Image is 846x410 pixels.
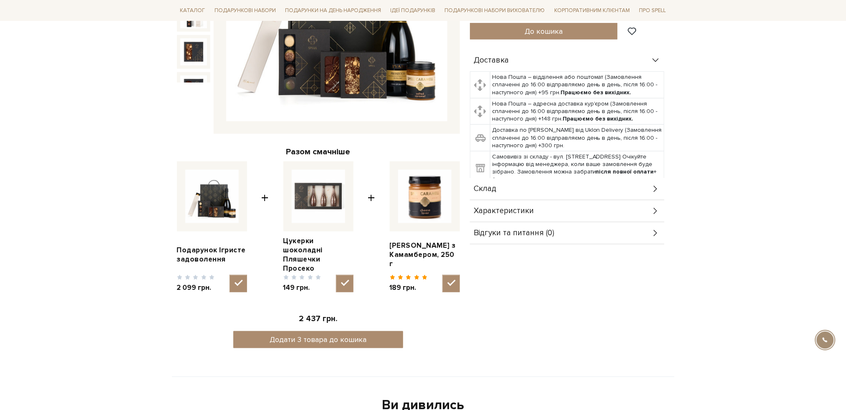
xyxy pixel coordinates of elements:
span: + [262,161,269,293]
span: 2 437 грн. [299,314,338,324]
a: Подарункові набори вихователю [442,3,548,18]
a: Цукерки шоколадні Пляшечки Просеко [283,236,354,273]
a: Ідеї подарунків [387,4,439,17]
a: Про Spell [636,4,669,17]
td: Самовивіз зі складу - вул. [STREET_ADDRESS] Очікуйте інформацію від менеджера, коли ваше замовлен... [490,151,664,186]
span: До кошика [525,27,563,36]
span: Характеристики [474,207,534,215]
img: Подарунок Ігристе задоволення [180,38,207,65]
img: Подарунок Ігристе задоволення [185,170,239,223]
td: Нова Пошта – адресна доставка кур'єром (Замовлення сплаченні до 16:00 відправляємо день в день, п... [490,98,664,125]
a: Подарункові набори [211,4,279,17]
a: Подарунок Ігристе задоволення [177,246,247,264]
a: Подарунки на День народження [282,4,384,17]
a: Корпоративним клієнтам [551,3,633,18]
a: [PERSON_NAME] з Камамбером, 250 г [390,241,460,269]
span: 2 099 грн. [177,283,215,292]
span: Відгуки та питання (0) [474,229,555,237]
button: До кошика [470,23,618,40]
b: після повної оплати [596,168,654,175]
a: Каталог [177,4,209,17]
b: Працюємо без вихідних. [561,89,631,96]
img: Цукерки шоколадні Пляшечки Просеко [292,170,345,223]
img: Подарунок Ігристе задоволення [180,75,207,102]
td: Нова Пошта – відділення або поштомат (Замовлення сплаченні до 16:00 відправляємо день в день, піс... [490,72,664,98]
span: Доставка [474,57,509,64]
span: 189 грн. [390,283,428,292]
b: Працюємо без вихідних. [563,115,634,122]
td: Доставка по [PERSON_NAME] від Uklon Delivery (Замовлення сплаченні до 16:00 відправляємо день в д... [490,125,664,151]
div: Разом смачніше [177,146,460,157]
span: 149 грн. [283,283,321,292]
img: Карамель з Камамбером, 250 г [398,170,452,223]
button: Додати 3 товара до кошика [233,331,403,348]
span: Склад [474,185,497,193]
span: + [368,161,375,293]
